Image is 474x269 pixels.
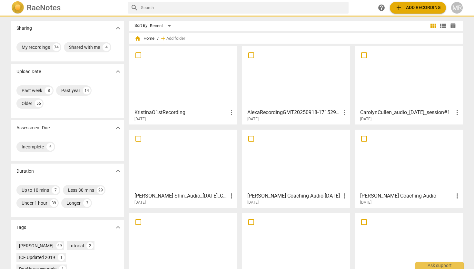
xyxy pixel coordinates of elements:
[166,36,185,41] span: Add folder
[376,2,387,14] a: Help
[66,200,81,206] div: Longer
[132,132,235,205] a: [PERSON_NAME] Shin_Audio_[DATE]_Coaching Session1[DATE]
[247,200,259,205] span: [DATE]
[228,192,235,200] span: more_vert
[451,2,463,14] button: MR
[22,44,50,50] div: My recordings
[360,109,453,116] h3: CarolynCullen_audio_9-21-25_session#1
[45,87,53,94] div: 8
[83,87,91,94] div: 14
[113,166,123,176] button: Show more
[22,144,44,150] div: Incomplete
[103,43,110,51] div: 4
[16,124,50,131] p: Assessment Due
[244,48,348,122] a: AlexaRecordingGMT20250918-171529_Recording_1280x720[DATE]
[22,200,47,206] div: Under 1 hour
[415,262,464,269] div: Ask support
[113,123,123,133] button: Show more
[157,36,159,41] span: /
[341,109,348,116] span: more_vert
[453,109,461,116] span: more_vert
[113,23,123,33] button: Show more
[150,21,173,31] div: Recent
[134,200,146,205] span: [DATE]
[27,3,61,12] h2: RaeNotes
[429,21,438,31] button: Tile view
[46,143,54,151] div: 6
[114,24,122,32] span: expand_more
[16,25,32,32] p: Sharing
[357,132,460,205] a: [PERSON_NAME] Coaching Audio[DATE]
[134,116,146,122] span: [DATE]
[160,35,166,42] span: add
[357,48,460,122] a: CarolynCullen_audio_[DATE]_session#1[DATE]
[247,109,341,116] h3: AlexaRecordingGMT20250918-171529_Recording_1280x720
[22,100,32,107] div: Older
[113,67,123,76] button: Show more
[97,186,104,194] div: 29
[114,167,122,175] span: expand_more
[448,21,458,31] button: Table view
[22,87,42,94] div: Past week
[228,109,235,116] span: more_vert
[69,242,84,249] div: tutorial
[114,68,122,75] span: expand_more
[341,192,348,200] span: more_vert
[247,116,259,122] span: [DATE]
[69,44,100,50] div: Shared with me
[395,4,441,12] span: Add recording
[438,21,448,31] button: List view
[19,242,54,249] div: [PERSON_NAME]
[11,1,123,14] a: LogoRaeNotes
[134,192,228,200] h3: Anne Shin_Audio_9-15-25_Coaching Session1
[113,222,123,232] button: Show more
[114,223,122,231] span: expand_more
[395,4,403,12] span: add
[390,2,446,14] button: Upload
[360,116,371,122] span: [DATE]
[16,68,41,75] p: Upload Date
[141,3,346,13] input: Search
[360,192,453,200] h3: Nikki Coaching Audio
[132,48,235,122] a: KristinaO1stRecording[DATE]
[52,186,59,194] div: 7
[378,4,385,12] span: help
[134,23,147,28] div: Sort By
[134,35,154,42] span: Home
[114,124,122,132] span: expand_more
[19,254,55,261] div: ICF Updated 2019
[83,199,91,207] div: 3
[56,242,63,249] div: 69
[22,187,49,193] div: Up to 10 mins
[360,200,371,205] span: [DATE]
[50,199,58,207] div: 39
[131,4,138,12] span: search
[453,192,461,200] span: more_vert
[247,192,341,200] h3: Matt Coaching Audio 9-18-25
[16,168,34,175] p: Duration
[134,35,141,42] span: home
[58,254,65,261] div: 1
[61,87,80,94] div: Past year
[68,187,94,193] div: Less 30 mins
[35,100,43,107] div: 56
[16,224,26,231] p: Tags
[244,132,348,205] a: [PERSON_NAME] Coaching Audio [DATE][DATE]
[430,22,437,30] span: view_module
[53,43,60,51] div: 74
[11,1,24,14] img: Logo
[450,23,456,29] span: table_chart
[86,242,94,249] div: 2
[439,22,447,30] span: view_list
[134,109,228,116] h3: KristinaO1stRecording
